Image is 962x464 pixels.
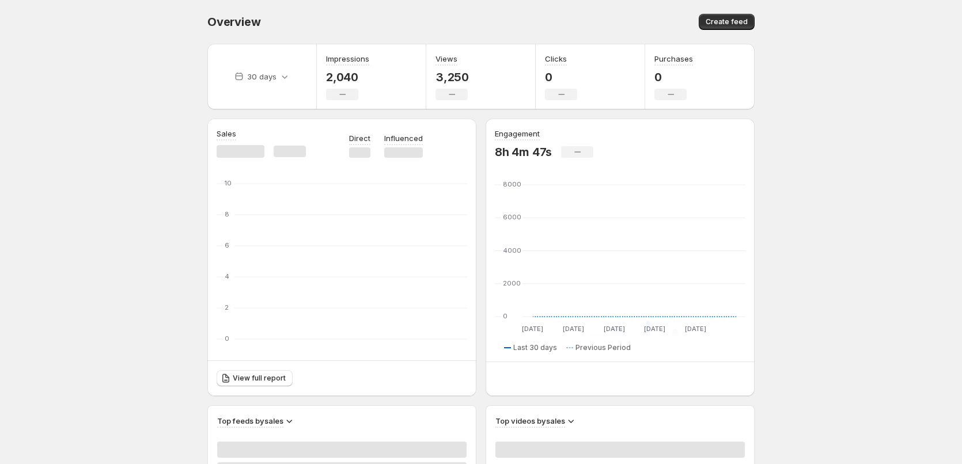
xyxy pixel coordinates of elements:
a: View full report [217,370,293,386]
text: 10 [225,179,232,187]
span: Previous Period [575,343,631,352]
span: Create feed [706,17,748,26]
p: 2,040 [326,70,369,84]
button: Create feed [699,14,755,30]
p: 3,250 [435,70,469,84]
h3: Engagement [495,128,540,139]
p: 0 [654,70,693,84]
h3: Clicks [545,53,567,64]
span: Overview [207,15,260,29]
h3: Purchases [654,53,693,64]
text: 6 [225,241,229,249]
text: 8000 [503,180,521,188]
text: 2000 [503,279,521,287]
text: [DATE] [644,325,665,333]
span: View full report [233,374,286,383]
text: [DATE] [563,325,584,333]
h3: Top videos by sales [495,415,565,427]
text: 8 [225,210,229,218]
text: 0 [503,312,507,320]
p: Influenced [384,132,423,144]
text: 4 [225,272,229,280]
p: 8h 4m 47s [495,145,552,159]
h3: Sales [217,128,236,139]
text: [DATE] [522,325,543,333]
text: 0 [225,334,229,343]
text: [DATE] [685,325,706,333]
text: 2 [225,303,229,311]
h3: Impressions [326,53,369,64]
p: Direct [349,132,370,144]
h3: Views [435,53,457,64]
text: 4000 [503,246,521,254]
span: Last 30 days [513,343,557,352]
h3: Top feeds by sales [217,415,283,427]
p: 30 days [247,71,277,82]
p: 0 [545,70,577,84]
text: 6000 [503,213,521,221]
text: [DATE] [604,325,625,333]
